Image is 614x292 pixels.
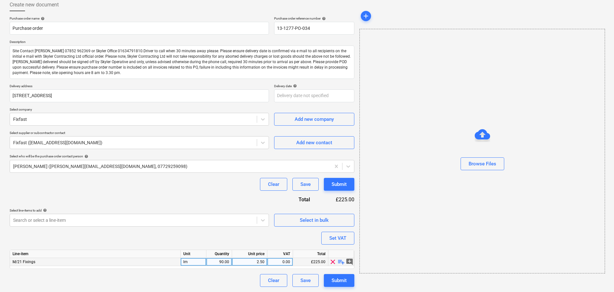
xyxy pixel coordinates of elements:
[10,250,181,258] div: Line-item
[332,276,347,285] div: Submit
[10,89,269,102] input: Delivery address
[10,154,354,158] div: Select who will be the purchase order contact person
[274,136,354,149] button: Add new contact
[346,258,353,266] span: add_comment
[329,258,337,266] span: clear
[300,276,311,285] div: Save
[181,258,206,266] div: lm
[293,250,328,258] div: Total
[271,196,320,203] div: Total
[268,180,279,188] div: Clear
[320,196,354,203] div: £225.00
[321,17,326,21] span: help
[292,84,297,88] span: help
[324,178,354,191] button: Submit
[293,258,328,266] div: £225.00
[321,232,354,245] button: Set VAT
[582,261,614,292] iframe: Chat Widget
[10,22,269,35] input: Document name
[42,208,47,212] span: help
[274,214,354,227] button: Select in bulk
[10,1,59,9] span: Create new document
[324,274,354,287] button: Submit
[10,16,269,21] div: Purchase order name
[337,258,345,266] span: playlist_add
[10,46,354,79] textarea: Site Contact [PERSON_NAME] 07852 962369 or Skyler Office 01634791810.Driver to call when 30 minut...
[268,276,279,285] div: Clear
[295,115,334,123] div: Add new company
[274,84,354,88] div: Delivery date
[181,250,206,258] div: Unit
[13,260,35,264] span: M/21 Fixings
[362,12,370,20] span: add
[469,160,496,168] div: Browse Files
[10,84,269,89] p: Delivery address
[359,29,605,273] div: Browse Files
[292,178,319,191] button: Save
[274,89,354,102] input: Delivery date not specified
[267,250,293,258] div: VAT
[300,180,311,188] div: Save
[296,138,332,147] div: Add new contact
[274,113,354,126] button: Add new company
[206,250,232,258] div: Quantity
[10,131,269,136] p: Select supplier or subcontractor contact
[274,22,354,35] input: Reference number
[10,40,354,45] p: Description
[39,17,45,21] span: help
[260,274,287,287] button: Clear
[274,16,354,21] div: Purchase order reference number
[270,258,290,266] div: 0.00
[329,234,346,242] div: Set VAT
[292,274,319,287] button: Save
[300,216,329,224] div: Select in bulk
[235,258,264,266] div: 2.50
[209,258,229,266] div: 90.00
[10,107,269,113] p: Select company
[332,180,347,188] div: Submit
[83,154,88,158] span: help
[260,178,287,191] button: Clear
[10,208,269,213] div: Select line-items to add
[232,250,267,258] div: Unit price
[461,157,504,170] button: Browse Files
